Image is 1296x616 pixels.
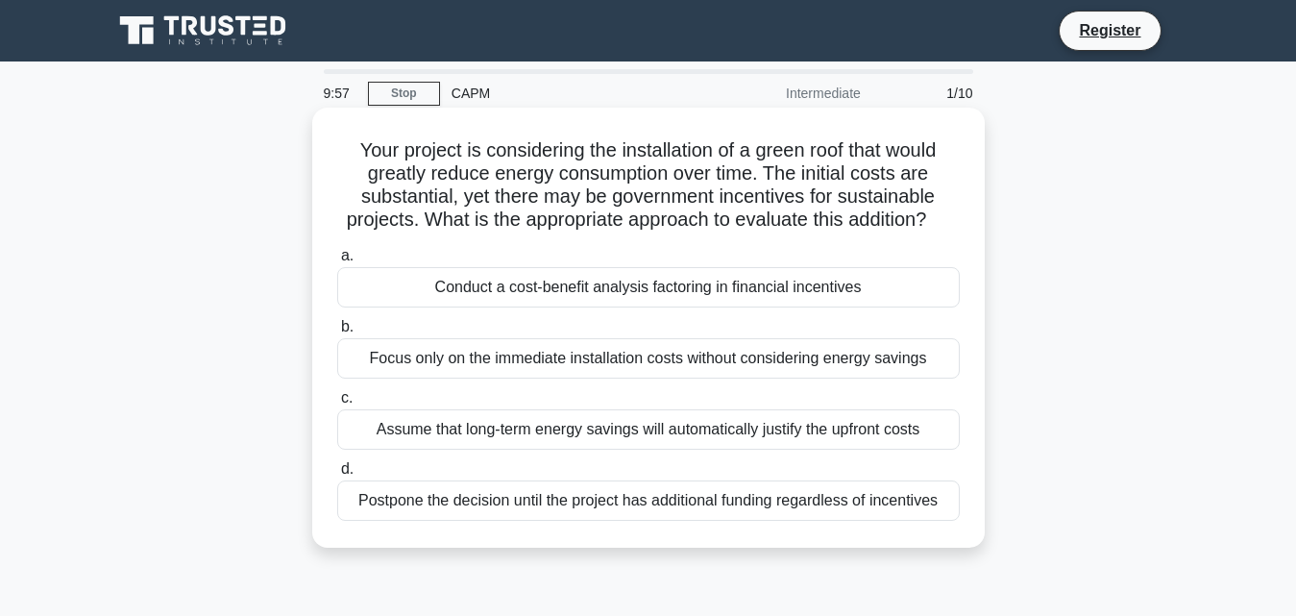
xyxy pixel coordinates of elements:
span: b. [341,318,354,334]
div: Focus only on the immediate installation costs without considering energy savings [337,338,960,379]
div: Postpone the decision until the project has additional funding regardless of incentives [337,480,960,521]
div: CAPM [440,74,704,112]
span: a. [341,247,354,263]
div: Intermediate [704,74,872,112]
div: Conduct a cost-benefit analysis factoring in financial incentives [337,267,960,308]
a: Register [1067,18,1152,42]
span: c. [341,389,353,406]
a: Stop [368,82,440,106]
div: 1/10 [872,74,985,112]
div: 9:57 [312,74,368,112]
h5: Your project is considering the installation of a green roof that would greatly reduce energy con... [335,138,962,233]
span: d. [341,460,354,477]
div: Assume that long-term energy savings will automatically justify the upfront costs [337,409,960,450]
